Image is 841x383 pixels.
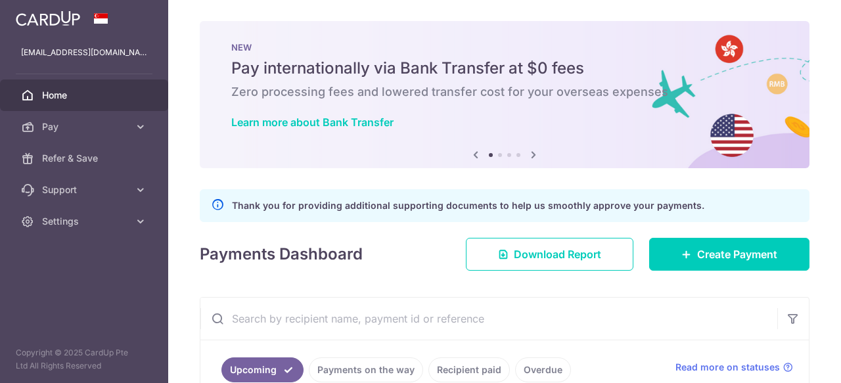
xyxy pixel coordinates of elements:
p: [EMAIL_ADDRESS][DOMAIN_NAME] [21,46,147,59]
p: Thank you for providing additional supporting documents to help us smoothly approve your payments. [232,198,704,214]
a: Download Report [466,238,633,271]
h5: Pay internationally via Bank Transfer at $0 fees [231,58,778,79]
a: Create Payment [649,238,809,271]
h4: Payments Dashboard [200,242,363,266]
img: Bank transfer banner [200,21,809,168]
span: Download Report [514,246,601,262]
a: Learn more about Bank Transfer [231,116,394,129]
a: Recipient paid [428,357,510,382]
h6: Zero processing fees and lowered transfer cost for your overseas expenses [231,84,778,100]
span: Support [42,183,129,196]
span: Pay [42,120,129,133]
span: Home [42,89,129,102]
a: Payments on the way [309,357,423,382]
a: Read more on statuses [675,361,793,374]
span: Read more on statuses [675,361,780,374]
span: Refer & Save [42,152,129,165]
p: NEW [231,42,778,53]
span: Settings [42,215,129,228]
img: CardUp [16,11,80,26]
a: Overdue [515,357,571,382]
span: Create Payment [697,246,777,262]
input: Search by recipient name, payment id or reference [200,298,777,340]
a: Upcoming [221,357,304,382]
